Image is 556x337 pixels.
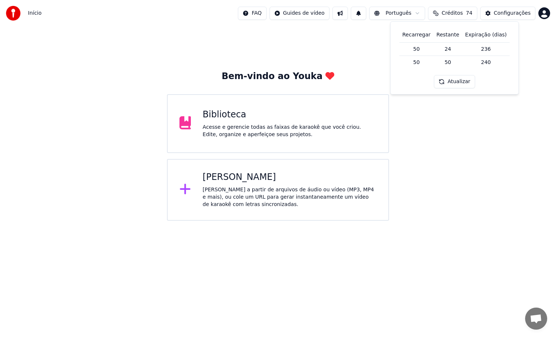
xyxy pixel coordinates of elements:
[434,28,462,42] th: Restante
[28,10,42,17] nav: breadcrumb
[480,7,535,20] button: Configurações
[462,28,510,42] th: Expiração (dias)
[270,7,329,20] button: Guides de vídeo
[494,10,531,17] div: Configurações
[203,124,377,138] div: Acesse e gerencie todas as faixas de karaokê que você criou. Edite, organize e aperfeiçoe seus pr...
[203,186,377,208] div: [PERSON_NAME] a partir de arquivos de áudio ou vídeo (MP3, MP4 e mais), ou cole um URL para gerar...
[222,71,334,82] div: Bem-vindo ao Youka
[466,10,473,17] span: 74
[203,171,377,183] div: [PERSON_NAME]
[28,10,42,17] span: Início
[462,42,510,56] td: 236
[434,56,462,69] td: 50
[399,42,434,56] td: 50
[399,56,434,69] td: 50
[428,7,477,20] button: Créditos74
[525,308,547,330] a: Conversa aberta
[203,109,377,121] div: Biblioteca
[434,42,462,56] td: 24
[6,6,21,21] img: youka
[462,56,510,69] td: 240
[399,28,434,42] th: Recarregar
[238,7,266,20] button: FAQ
[442,10,463,17] span: Créditos
[434,75,475,88] button: Atualizar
